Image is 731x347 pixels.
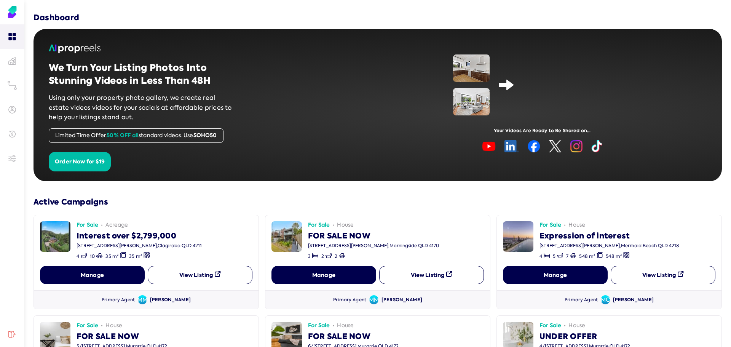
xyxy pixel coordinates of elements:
button: View Listing [379,266,484,284]
div: FOR SALE NOW [77,329,167,342]
span: For Sale [308,322,330,329]
span: 4 [539,253,542,259]
button: Manage [40,266,145,284]
div: [PERSON_NAME] [613,297,654,303]
span: 548 m² [579,253,595,259]
a: Order Now for $19 [49,157,111,165]
span: For Sale [539,322,561,329]
div: [STREET_ADDRESS][PERSON_NAME] , Mermaid Beach QLD 4218 [539,243,679,249]
span: Avatar of Mariaan Moolman [138,295,147,304]
img: Soho Agent Portal Home [6,6,18,18]
div: Primary Agent [333,297,366,303]
img: image [271,221,302,252]
span: 50% OFF all [107,131,139,139]
span: house [337,221,354,229]
span: 4 [77,253,79,259]
span: MM [369,295,378,304]
span: For Sale [308,221,330,229]
div: Your Videos Are Ready to Be Shared on... [378,128,707,134]
span: For Sale [77,322,98,329]
span: For Sale [77,221,98,229]
span: 2 [321,253,324,259]
div: [PERSON_NAME] [150,297,191,303]
button: Manage [271,266,376,284]
span: house [568,322,585,329]
img: image [453,88,490,115]
span: 3 [308,253,311,259]
span: 7 [566,253,568,259]
div: [STREET_ADDRESS][PERSON_NAME] , Morningside QLD 4170 [308,243,439,249]
span: For Sale [539,221,561,229]
div: [STREET_ADDRESS][PERSON_NAME] , Clagiraba QLD 4211 [77,243,202,249]
div: [PERSON_NAME] [381,297,422,303]
img: image [503,221,533,252]
div: Expression of interest [539,229,679,241]
p: Using only your property photo gallery, we create real estate videos videos for your socials at a... [49,93,235,122]
img: image [40,221,70,252]
span: Avatar of Mariaan Moolman [369,295,378,304]
button: Manage [503,266,608,284]
span: house [105,322,122,329]
span: house [568,221,585,229]
div: Limited Time Offer. standard videos. Use [49,128,223,143]
div: Primary Agent [102,297,135,303]
span: 35 m² [105,253,118,259]
span: acreage [105,221,128,229]
div: Primary Agent [565,297,598,303]
span: 548 m² [606,253,622,259]
div: Interest over $2,799,000 [77,229,202,241]
span: 10 [90,253,95,259]
span: MC [601,295,610,304]
iframe: Demo [523,54,632,115]
div: FOR SALE NOW [308,329,399,342]
h2: We Turn Your Listing Photos Into Stunning Videos in Less Than 48H [49,61,235,87]
span: MM [138,295,147,304]
div: FOR SALE NOW [308,229,439,241]
button: Order Now for $19 [49,152,111,172]
span: SOHO50 [193,131,217,139]
span: 2 [335,253,337,259]
h3: Active Campaigns [34,197,722,207]
div: UNDER OFFER [539,329,630,342]
button: View Listing [611,266,715,284]
img: image [453,54,490,82]
span: house [337,322,354,329]
span: 5 [553,253,555,259]
button: View Listing [148,266,252,284]
h3: Dashboard [34,12,79,23]
span: 35 m² [129,253,142,259]
span: Avatar of Mark Collyer [601,295,610,304]
img: image [482,140,602,152]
